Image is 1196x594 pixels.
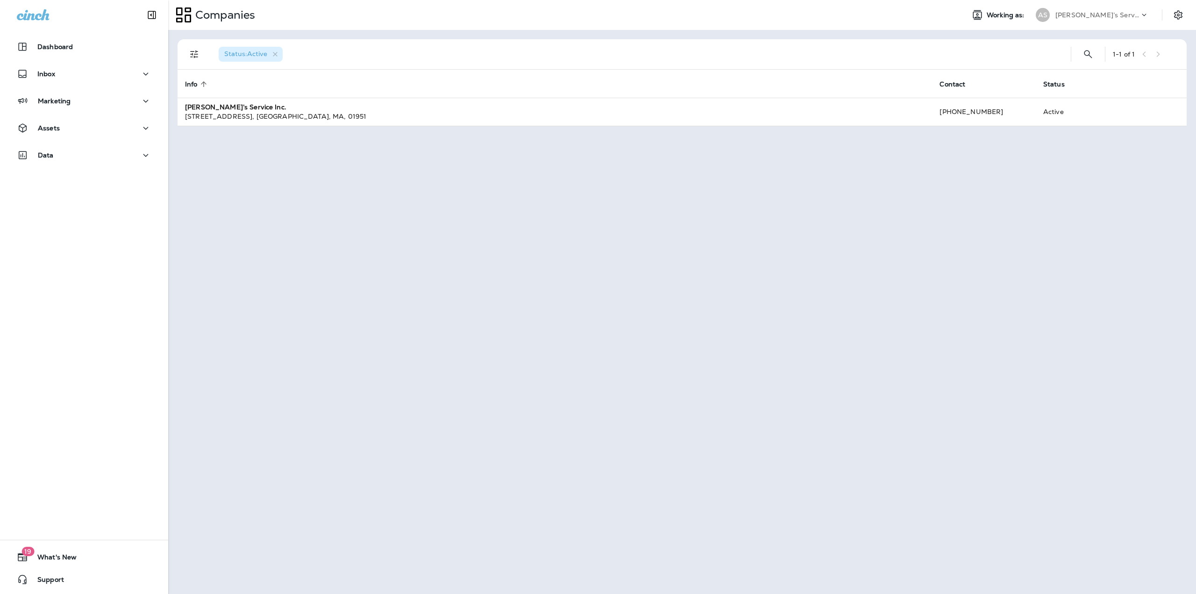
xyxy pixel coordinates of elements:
[940,80,965,88] span: Contact
[185,80,210,88] span: Info
[9,570,159,589] button: Support
[9,119,159,137] button: Assets
[185,80,198,88] span: Info
[192,8,255,22] p: Companies
[139,6,165,24] button: Collapse Sidebar
[28,576,64,587] span: Support
[37,43,73,50] p: Dashboard
[185,45,204,64] button: Filters
[9,146,159,165] button: Data
[1036,98,1111,126] td: Active
[1113,50,1135,58] div: 1 - 1 of 1
[9,92,159,110] button: Marketing
[932,98,1036,126] td: [PHONE_NUMBER]
[9,37,159,56] button: Dashboard
[185,112,925,121] div: [STREET_ADDRESS] , [GEOGRAPHIC_DATA] , MA , 01951
[38,97,71,105] p: Marketing
[185,103,286,111] strong: [PERSON_NAME]’s Service Inc.
[9,548,159,566] button: 19What's New
[224,50,267,58] span: Status : Active
[21,547,34,556] span: 19
[1043,80,1065,88] span: Status
[940,80,977,88] span: Contact
[1036,8,1050,22] div: AS
[1055,11,1139,19] p: [PERSON_NAME]’s Service Inc.
[37,70,55,78] p: Inbox
[38,124,60,132] p: Assets
[1170,7,1187,23] button: Settings
[219,47,283,62] div: Status:Active
[1079,45,1097,64] button: Search Companies
[38,151,54,159] p: Data
[28,553,77,565] span: What's New
[987,11,1026,19] span: Working as:
[9,64,159,83] button: Inbox
[1043,80,1077,88] span: Status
